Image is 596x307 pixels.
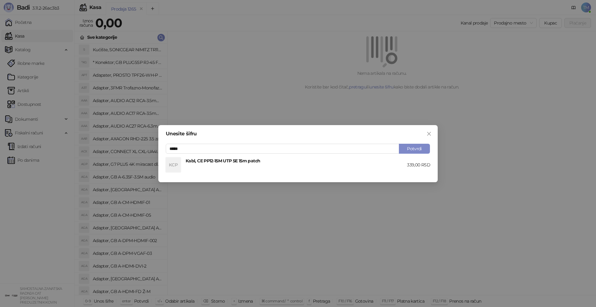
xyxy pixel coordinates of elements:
button: Close [424,129,434,139]
h4: Kabl, CE PP12-15M UTP 5E 15m patch [186,157,407,164]
button: Potvrdi [399,144,430,154]
div: KCP [166,157,181,172]
span: close [427,131,431,136]
span: Zatvori [424,131,434,136]
div: Unesite šifru [166,131,430,136]
div: 339,00 RSD [407,161,430,168]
